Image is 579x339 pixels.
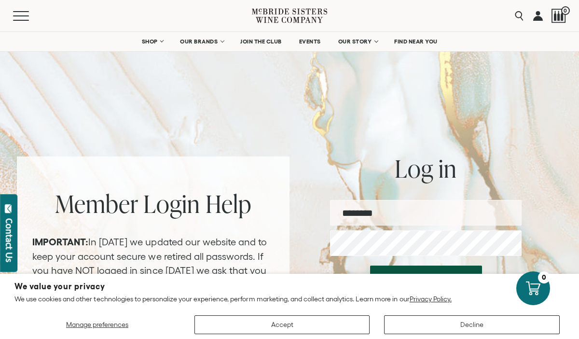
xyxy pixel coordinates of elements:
span: 0 [561,6,570,15]
button: Log in [370,266,482,289]
a: OUR STORY [332,32,384,51]
span: EVENTS [299,38,321,45]
p: In [DATE] we updated our website and to keep your account secure we retired all passwords. If you... [32,235,274,307]
button: Decline [384,315,560,334]
a: Privacy Policy. [410,295,452,303]
p: We use cookies and other technologies to personalize your experience, perform marketing, and coll... [14,295,565,303]
h2: We value your privacy [14,282,565,291]
span: OUR BRANDS [180,38,218,45]
a: OUR BRANDS [174,32,229,51]
strong: IMPORTANT: [32,237,88,247]
span: FIND NEAR YOU [394,38,438,45]
button: Manage preferences [14,315,180,334]
span: Manage preferences [66,321,128,328]
span: SHOP [141,38,158,45]
a: EVENTS [293,32,327,51]
a: FIND NEAR YOU [388,32,444,51]
h2: Member Login Help [32,192,274,216]
span: JOIN THE CLUB [240,38,282,45]
a: JOIN THE CLUB [234,32,288,51]
button: Mobile Menu Trigger [13,11,48,21]
span: OUR STORY [338,38,372,45]
h2: Log in [330,156,522,181]
div: Contact Us [4,218,14,262]
a: SHOP [135,32,169,51]
button: Accept [194,315,370,334]
div: 0 [538,271,550,283]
